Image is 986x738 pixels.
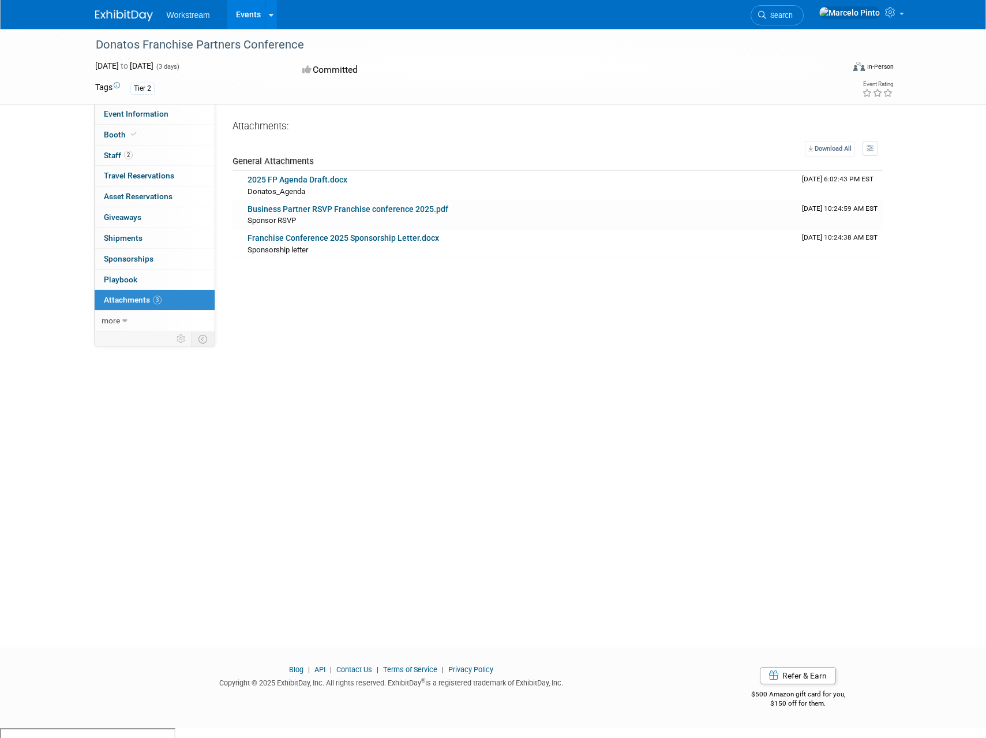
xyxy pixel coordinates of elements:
[95,290,215,310] a: Attachments3
[421,677,425,684] sup: ®
[760,667,836,684] a: Refer & Earn
[797,200,883,229] td: Upload Timestamp
[130,83,155,95] div: Tier 2
[705,682,891,709] div: $500 Amazon gift card for you,
[171,331,192,346] td: Personalize Event Tab Strip
[95,249,215,269] a: Sponsorships
[95,61,153,70] span: [DATE] [DATE]
[167,10,210,20] span: Workstream
[233,156,314,166] span: General Attachments
[102,316,120,325] span: more
[104,254,153,263] span: Sponsorships
[131,131,137,137] i: Booth reservation complete
[191,331,215,346] td: Toggle Event Tabs
[104,151,133,160] span: Staff
[448,665,493,674] a: Privacy Policy
[95,125,215,145] a: Booth
[95,104,215,124] a: Event Information
[775,60,894,77] div: Event Format
[751,5,804,25] a: Search
[805,141,855,156] a: Download All
[95,311,215,331] a: more
[233,120,883,135] div: Attachments:
[104,109,168,118] span: Event Information
[374,665,381,674] span: |
[797,171,883,200] td: Upload Timestamp
[289,665,303,674] a: Blog
[104,275,137,284] span: Playbook
[802,204,878,213] span: Upload Timestamp
[95,270,215,290] a: Playbook
[104,130,139,139] span: Booth
[797,229,883,258] td: Upload Timestamp
[104,233,143,243] span: Shipments
[327,665,335,674] span: |
[95,228,215,248] a: Shipments
[705,699,891,709] div: $150 off for them.
[119,61,130,70] span: to
[802,233,878,241] span: Upload Timestamp
[95,675,688,688] div: Copyright © 2025 ExhibitDay, Inc. All rights reserved. ExhibitDay is a registered trademark of Ex...
[95,187,215,207] a: Asset Reservations
[862,81,893,87] div: Event Rating
[248,175,347,184] a: 2025 FP Agenda Draft.docx
[248,204,448,214] a: Business Partner RSVP Franchise conference 2025.pdf
[299,60,554,80] div: Committed
[853,62,865,71] img: Format-Inperson.png
[95,166,215,186] a: Travel Reservations
[819,6,880,19] img: Marcelo Pinto
[802,175,873,183] span: Upload Timestamp
[248,245,308,254] span: Sponsorship letter
[153,296,162,304] span: 3
[104,192,173,201] span: Asset Reservations
[248,216,296,225] span: Sponsor RSVP
[155,63,179,70] span: (3 days)
[867,62,894,71] div: In-Person
[383,665,437,674] a: Terms of Service
[104,213,141,222] span: Giveaways
[104,171,174,180] span: Travel Reservations
[95,207,215,228] a: Giveaways
[314,665,325,674] a: API
[336,665,372,674] a: Contact Us
[104,295,162,304] span: Attachments
[95,10,153,21] img: ExhibitDay
[766,11,793,20] span: Search
[248,187,305,196] span: Donatos_Agenda
[248,233,439,243] a: Franchise Conference 2025 Sponsorship Letter.docx
[95,146,215,166] a: Staff2
[95,81,120,95] td: Tags
[92,35,826,55] div: Donatos Franchise Partners Conference
[305,665,313,674] span: |
[439,665,447,674] span: |
[124,151,133,159] span: 2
